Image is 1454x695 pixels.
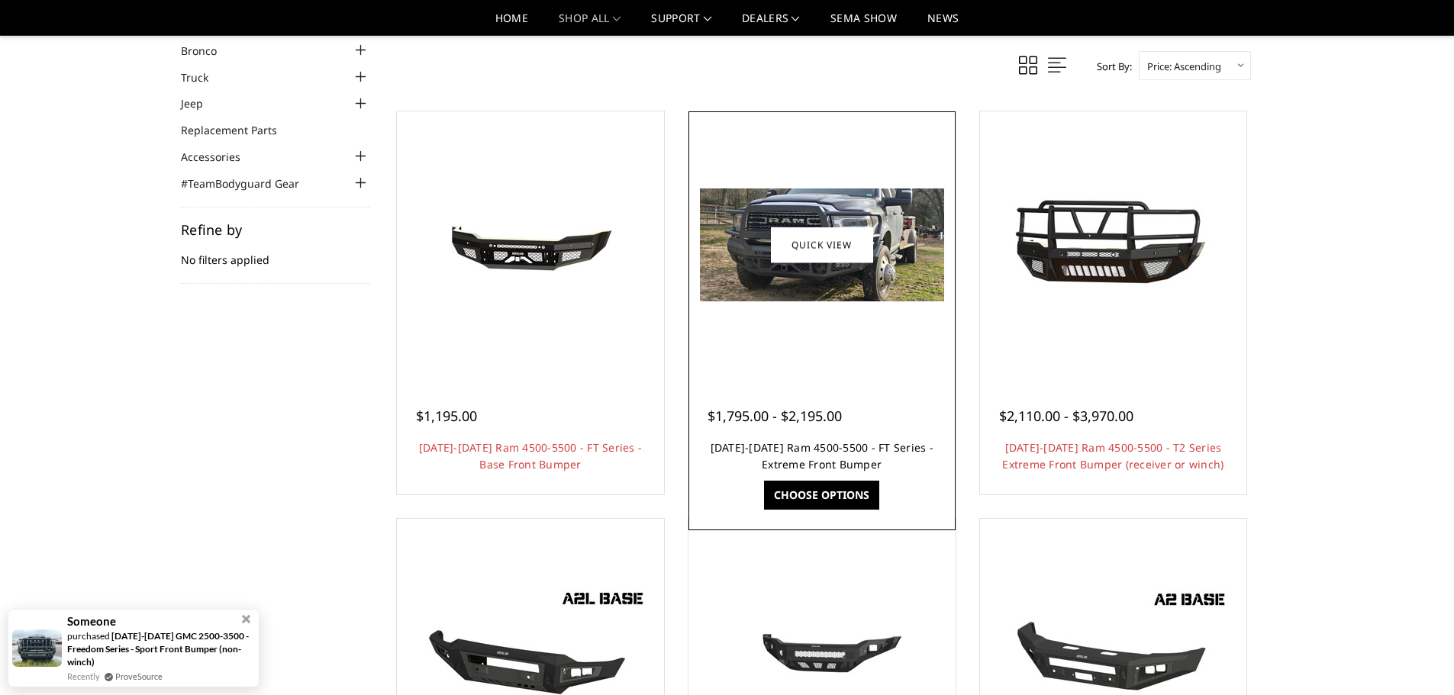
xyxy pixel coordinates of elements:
[927,13,959,35] a: News
[984,115,1243,375] a: 2019-2025 Ram 4500-5500 - T2 Series Extreme Front Bumper (receiver or winch) 2019-2025 Ram 4500-5...
[181,149,260,165] a: Accessories
[416,407,477,425] span: $1,195.00
[67,670,100,683] span: Recently
[419,440,642,471] a: [DATE]-[DATE] Ram 4500-5500 - FT Series - Base Front Bumper
[1088,55,1132,78] label: Sort By:
[495,13,528,35] a: Home
[67,630,110,642] span: purchased
[764,481,879,510] a: Choose Options
[771,227,873,262] a: Quick view
[999,407,1133,425] span: $2,110.00 - $3,970.00
[401,115,660,375] a: 2019-2025 Ram 4500-5500 - FT Series - Base Front Bumper
[67,630,249,668] a: [DATE]-[DATE] GMC 2500-3500 - Freedom Series - Sport Front Bumper (non-winch)
[711,440,933,471] a: [DATE]-[DATE] Ram 4500-5500 - FT Series - Extreme Front Bumper
[181,69,227,85] a: Truck
[700,188,944,301] img: 2019-2025 Ram 4500-5500 - FT Series - Extreme Front Bumper
[651,13,711,35] a: Support
[181,43,236,59] a: Bronco
[1378,622,1454,695] iframe: Chat Widget
[115,670,163,683] a: ProveSource
[181,175,318,191] a: #TeamBodyguard Gear
[830,13,897,35] a: SEMA Show
[181,95,222,111] a: Jeep
[692,115,952,375] a: 2019-2025 Ram 4500-5500 - FT Series - Extreme Front Bumper 2019-2025 Ram 4500-5500 - FT Series - ...
[12,629,62,667] img: provesource social proof notification image
[181,122,296,138] a: Replacement Parts
[708,407,842,425] span: $1,795.00 - $2,195.00
[67,615,116,628] span: Someone
[1002,440,1223,471] a: [DATE]-[DATE] Ram 4500-5500 - T2 Series Extreme Front Bumper (receiver or winch)
[181,223,370,236] h5: Refine by
[742,13,800,35] a: Dealers
[559,13,621,35] a: shop all
[181,223,370,284] div: No filters applied
[991,178,1235,311] img: 2019-2025 Ram 4500-5500 - T2 Series Extreme Front Bumper (receiver or winch)
[408,187,653,303] img: 2019-2025 Ram 4500-5500 - FT Series - Base Front Bumper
